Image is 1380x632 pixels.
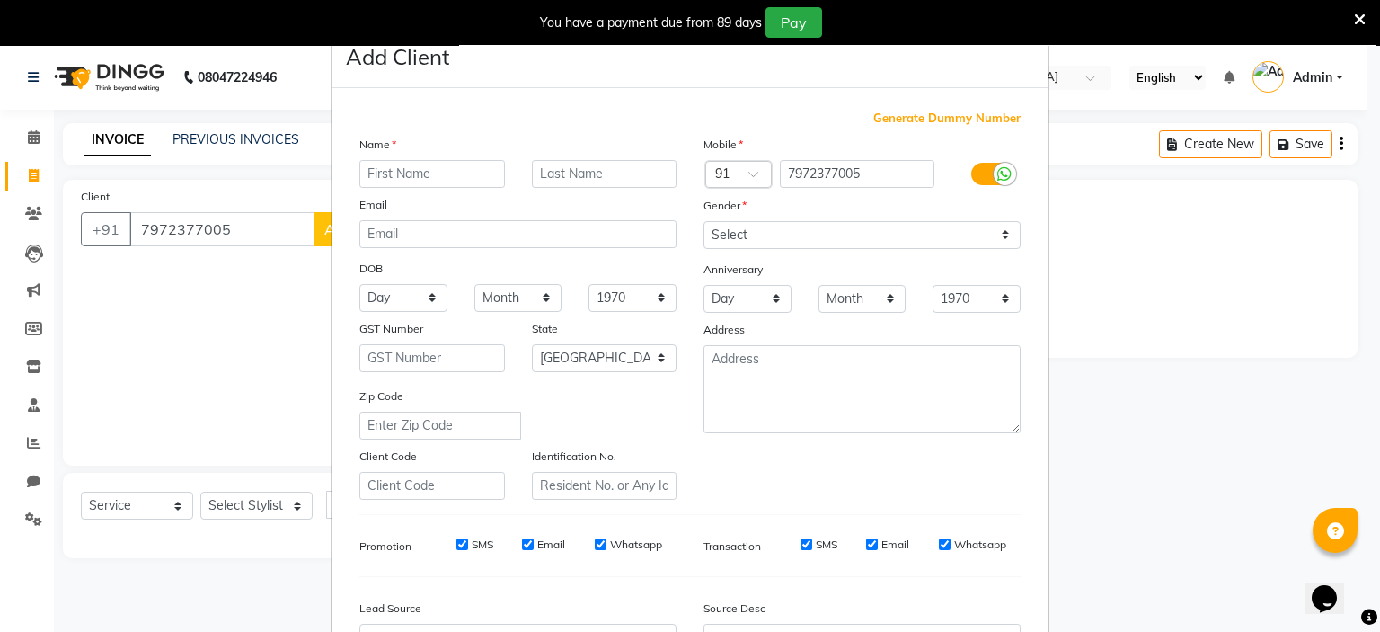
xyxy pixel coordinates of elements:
[703,262,763,278] label: Anniversary
[346,40,449,73] h4: Add Client
[537,537,565,553] label: Email
[703,601,765,617] label: Source Desc
[359,321,423,337] label: GST Number
[359,449,417,465] label: Client Code
[765,7,822,38] button: Pay
[472,537,493,553] label: SMS
[703,539,761,555] label: Transaction
[1305,560,1362,614] iframe: chat widget
[873,110,1021,128] span: Generate Dummy Number
[540,13,762,32] div: You have a payment due from 89 days
[816,537,837,553] label: SMS
[359,412,521,440] input: Enter Zip Code
[359,220,677,248] input: Email
[703,322,745,338] label: Address
[881,537,909,553] label: Email
[359,539,411,555] label: Promotion
[532,321,558,337] label: State
[532,449,616,465] label: Identification No.
[359,388,403,405] label: Zip Code
[610,537,662,553] label: Whatsapp
[703,198,747,214] label: Gender
[359,137,396,153] label: Name
[703,137,743,153] label: Mobile
[359,344,505,372] input: GST Number
[532,472,677,500] input: Resident No. or Any Id
[780,160,935,188] input: Mobile
[359,160,505,188] input: First Name
[359,197,387,213] label: Email
[532,160,677,188] input: Last Name
[359,601,421,617] label: Lead Source
[954,537,1006,553] label: Whatsapp
[359,261,383,277] label: DOB
[359,472,505,500] input: Client Code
